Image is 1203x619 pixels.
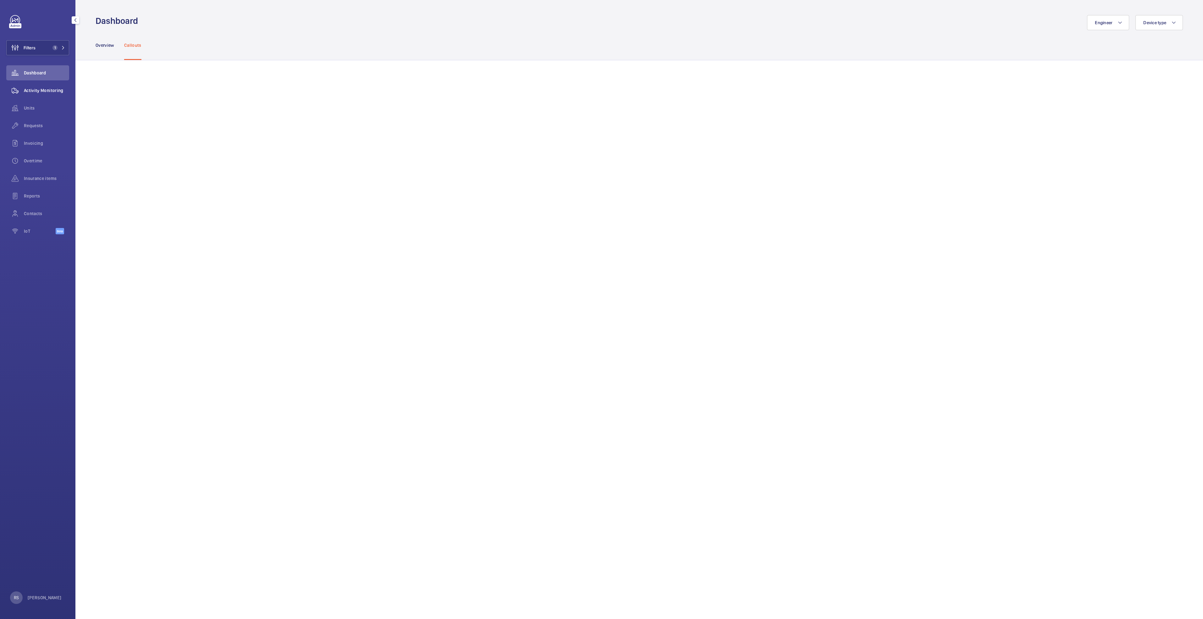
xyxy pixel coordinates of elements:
p: Callouts [124,42,141,48]
span: Dashboard [24,70,69,76]
span: 1 [52,45,58,50]
p: Overview [96,42,114,48]
h1: Dashboard [96,15,142,27]
span: Beta [56,228,64,234]
span: Device type [1143,20,1166,25]
span: Engineer [1095,20,1112,25]
span: Requests [24,122,69,129]
button: Engineer [1087,15,1129,30]
span: Insurance items [24,175,69,182]
span: Activity Monitoring [24,87,69,94]
span: Reports [24,193,69,199]
button: Device type [1135,15,1183,30]
p: RS [14,595,19,601]
span: Filters [24,45,36,51]
button: Filters1 [6,40,69,55]
p: [PERSON_NAME] [28,595,62,601]
span: Contacts [24,210,69,217]
span: Units [24,105,69,111]
span: Overtime [24,158,69,164]
span: IoT [24,228,56,234]
span: Invoicing [24,140,69,146]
